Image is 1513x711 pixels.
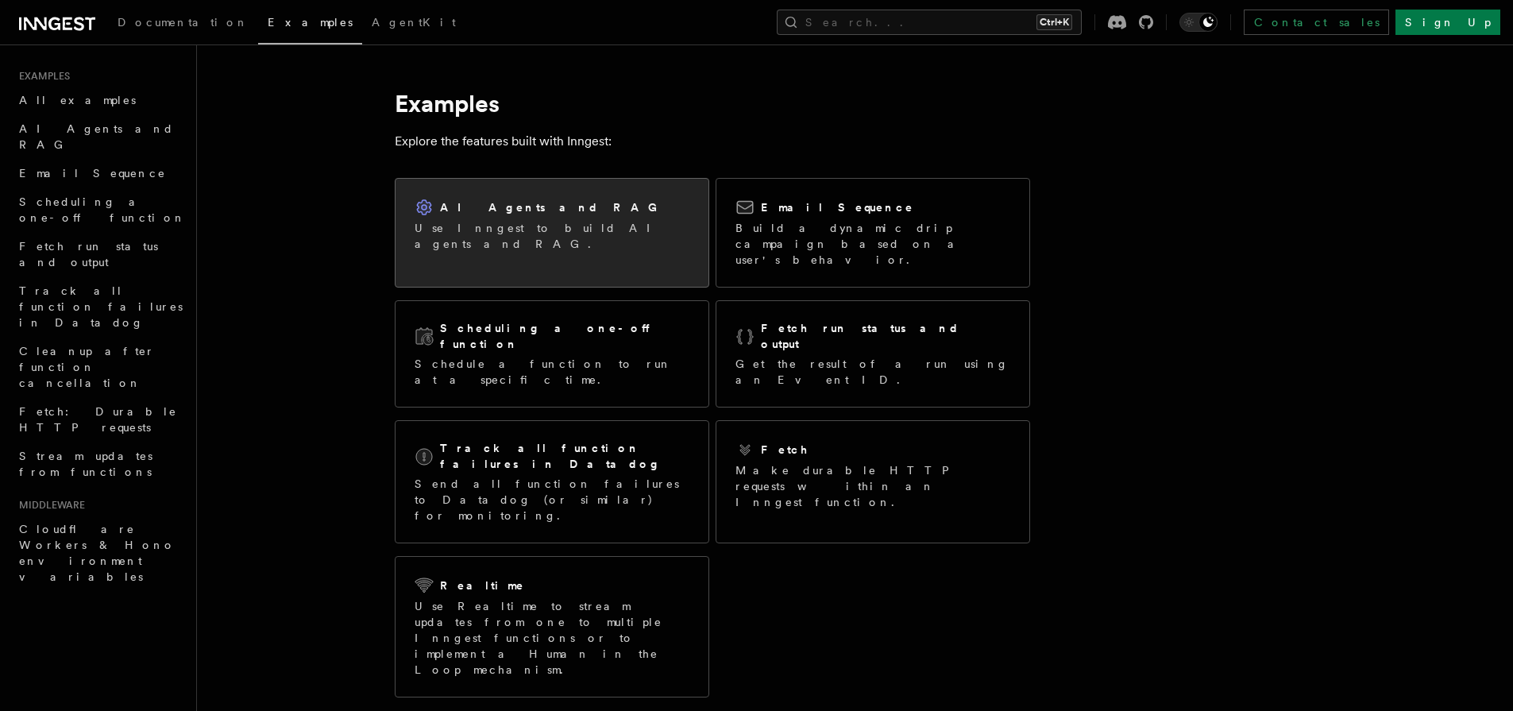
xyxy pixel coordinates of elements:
[13,232,187,276] a: Fetch run status and output
[440,199,666,215] h2: AI Agents and RAG
[108,5,258,43] a: Documentation
[13,397,187,442] a: Fetch: Durable HTTP requests
[362,5,465,43] a: AgentKit
[1036,14,1072,30] kbd: Ctrl+K
[415,598,689,678] p: Use Realtime to stream updates from one to multiple Inngest functions or to implement a Human in ...
[258,5,362,44] a: Examples
[13,70,70,83] span: Examples
[13,114,187,159] a: AI Agents and RAG
[19,94,136,106] span: All examples
[13,337,187,397] a: Cleanup after function cancellation
[395,89,1030,118] h1: Examples
[415,220,689,252] p: Use Inngest to build AI agents and RAG.
[19,167,166,180] span: Email Sequence
[395,300,709,408] a: Scheduling a one-off functionSchedule a function to run at a specific time.
[13,515,187,591] a: Cloudflare Workers & Hono environment variables
[395,556,709,697] a: RealtimeUse Realtime to stream updates from one to multiple Inngest functions or to implement a H...
[13,276,187,337] a: Track all function failures in Datadog
[19,195,186,224] span: Scheduling a one-off function
[440,578,525,593] h2: Realtime
[735,356,1010,388] p: Get the result of a run using an Event ID.
[19,523,176,583] span: Cloudflare Workers & Hono environment variables
[716,420,1030,543] a: FetchMake durable HTTP requests within an Inngest function.
[716,178,1030,288] a: Email SequenceBuild a dynamic drip campaign based on a user's behavior.
[440,320,689,352] h2: Scheduling a one-off function
[395,178,709,288] a: AI Agents and RAGUse Inngest to build AI agents and RAG.
[1179,13,1218,32] button: Toggle dark mode
[19,345,155,389] span: Cleanup after function cancellation
[19,450,152,478] span: Stream updates from functions
[761,199,914,215] h2: Email Sequence
[13,187,187,232] a: Scheduling a one-off function
[19,240,158,269] span: Fetch run status and output
[716,300,1030,408] a: Fetch run status and outputGet the result of a run using an Event ID.
[1395,10,1500,35] a: Sign Up
[395,130,1030,153] p: Explore the features built with Inngest:
[415,476,689,524] p: Send all function failures to Datadog (or similar) for monitoring.
[268,16,353,29] span: Examples
[761,442,809,458] h2: Fetch
[440,440,689,472] h2: Track all function failures in Datadog
[19,405,177,434] span: Fetch: Durable HTTP requests
[735,220,1010,268] p: Build a dynamic drip campaign based on a user's behavior.
[777,10,1082,35] button: Search...Ctrl+K
[761,320,1010,352] h2: Fetch run status and output
[13,86,187,114] a: All examples
[415,356,689,388] p: Schedule a function to run at a specific time.
[19,284,183,329] span: Track all function failures in Datadog
[13,442,187,486] a: Stream updates from functions
[19,122,174,151] span: AI Agents and RAG
[13,159,187,187] a: Email Sequence
[118,16,249,29] span: Documentation
[735,462,1010,510] p: Make durable HTTP requests within an Inngest function.
[1244,10,1389,35] a: Contact sales
[13,499,85,512] span: Middleware
[372,16,456,29] span: AgentKit
[395,420,709,543] a: Track all function failures in DatadogSend all function failures to Datadog (or similar) for moni...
